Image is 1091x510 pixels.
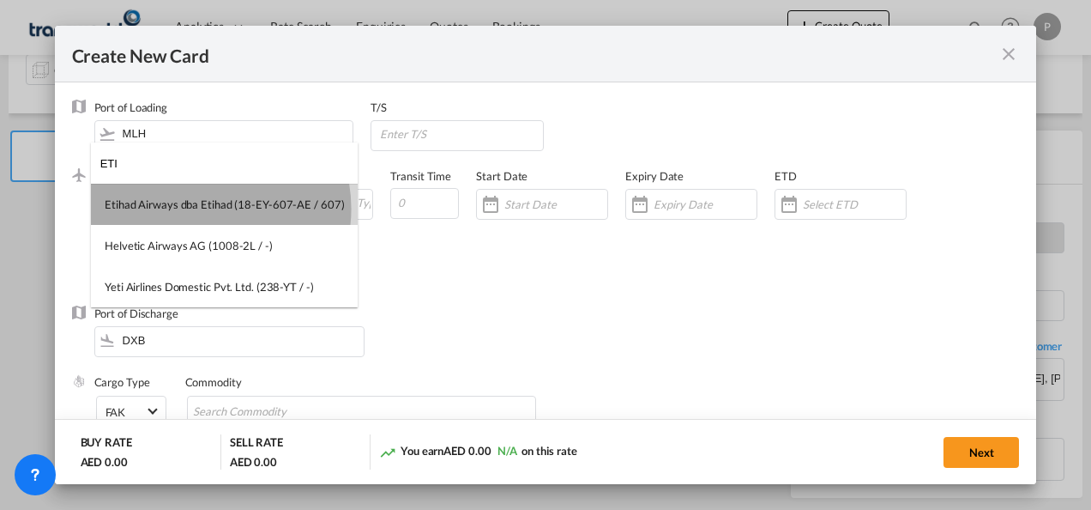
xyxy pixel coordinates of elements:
[91,266,358,307] md-option: Yeti Airlines Domestic Pvt. Ltd.
[105,279,314,294] div: Yeti Airlines Domestic Pvt. Ltd. (238-YT / -)
[91,225,358,266] md-option: Helvetic Airways AG
[105,197,344,212] div: Etihad Airways dba Etihad (18-EY-607-AE / 607)
[100,143,359,184] input: Select Airline
[91,184,358,225] md-option: Etihad Airways dba Etihad
[105,238,273,253] div: Helvetic Airways AG (1008-2L / -)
